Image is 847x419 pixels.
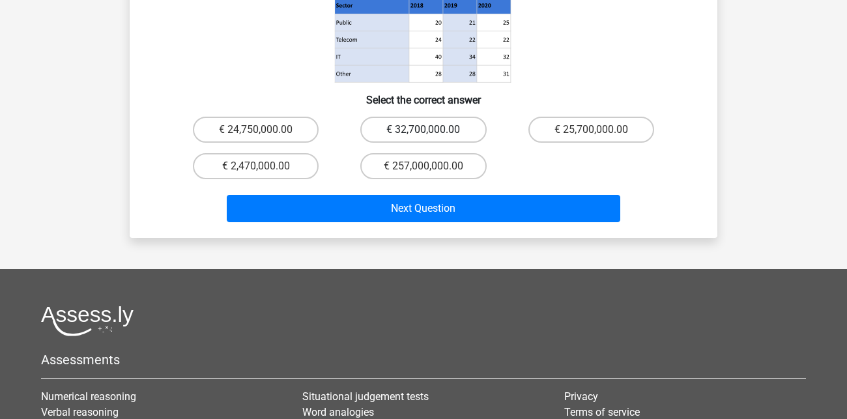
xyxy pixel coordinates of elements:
button: Next Question [227,195,621,222]
label: € 25,700,000.00 [528,117,654,143]
h5: Assessments [41,352,806,368]
a: Situational judgement tests [302,390,429,403]
label: € 24,750,000.00 [193,117,319,143]
img: Assessly logo [41,306,134,336]
a: Numerical reasoning [41,390,136,403]
a: Verbal reasoning [41,406,119,418]
h6: Select the correct answer [151,83,696,106]
label: € 2,470,000.00 [193,153,319,179]
label: € 32,700,000.00 [360,117,486,143]
label: € 257,000,000.00 [360,153,486,179]
a: Word analogies [302,406,374,418]
a: Privacy [564,390,598,403]
a: Terms of service [564,406,640,418]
